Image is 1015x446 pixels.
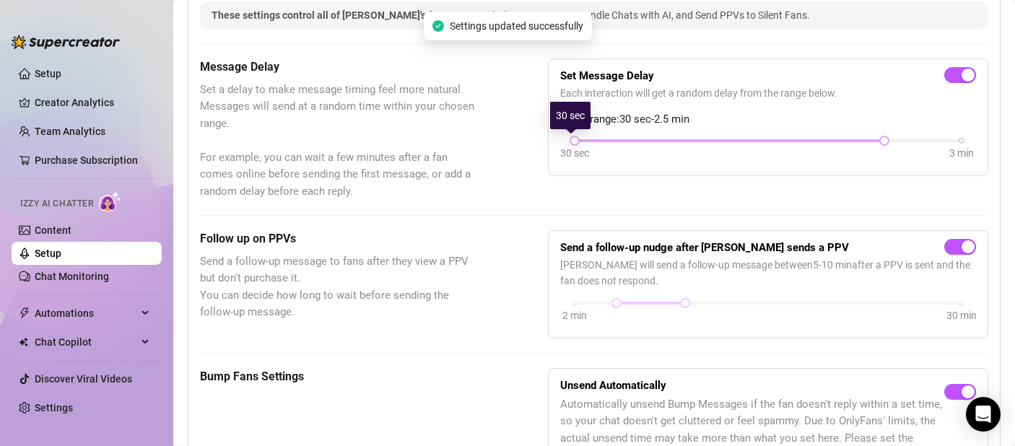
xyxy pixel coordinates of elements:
[19,337,28,347] img: Chat Copilot
[35,373,132,385] a: Discover Viral Videos
[200,58,476,76] h5: Message Delay
[200,230,476,248] h5: Follow up on PPVs
[12,35,120,49] img: logo-BBDzfeDw.svg
[966,397,1001,432] div: Open Intercom Messenger
[560,379,666,392] strong: Unsend Automatically
[560,69,654,82] strong: Set Message Delay
[35,402,73,414] a: Settings
[200,253,476,321] span: Send a follow-up message to fans after they view a PPV but don't purchase it. You can decide how ...
[35,126,105,137] a: Team Analytics
[35,224,71,236] a: Content
[560,111,976,128] span: Delay range: 30 sec - 2.5 min
[200,368,476,385] h5: Bump Fans Settings
[35,149,150,172] a: Purchase Subscription
[35,302,137,325] span: Automations
[560,145,589,161] div: 30 sec
[562,307,587,323] div: 2 min
[35,331,137,354] span: Chat Copilot
[949,145,974,161] div: 3 min
[560,257,976,289] span: [PERSON_NAME] will send a follow-up message between 5 - 10 min after a PPV is sent and the fan do...
[946,307,977,323] div: 30 min
[35,91,150,114] a: Creator Analytics
[19,307,30,319] span: thunderbolt
[550,102,591,129] div: 30 sec
[212,9,469,21] span: These settings control all of [PERSON_NAME]'s features
[469,9,810,21] span: — including Bump Fans, Handle Chats with AI, and Send PPVs to Silent Fans.
[450,18,583,34] span: Settings updated successfully
[35,248,61,259] a: Setup
[99,191,121,212] img: AI Chatter
[200,82,476,201] span: Set a delay to make message timing feel more natural. Messages will send at a random time within ...
[35,271,109,282] a: Chat Monitoring
[35,68,61,79] a: Setup
[20,197,93,211] span: Izzy AI Chatter
[560,85,976,101] span: Each interaction will get a random delay from the range below.
[560,241,849,254] strong: Send a follow-up nudge after [PERSON_NAME] sends a PPV
[432,20,444,32] span: check-circle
